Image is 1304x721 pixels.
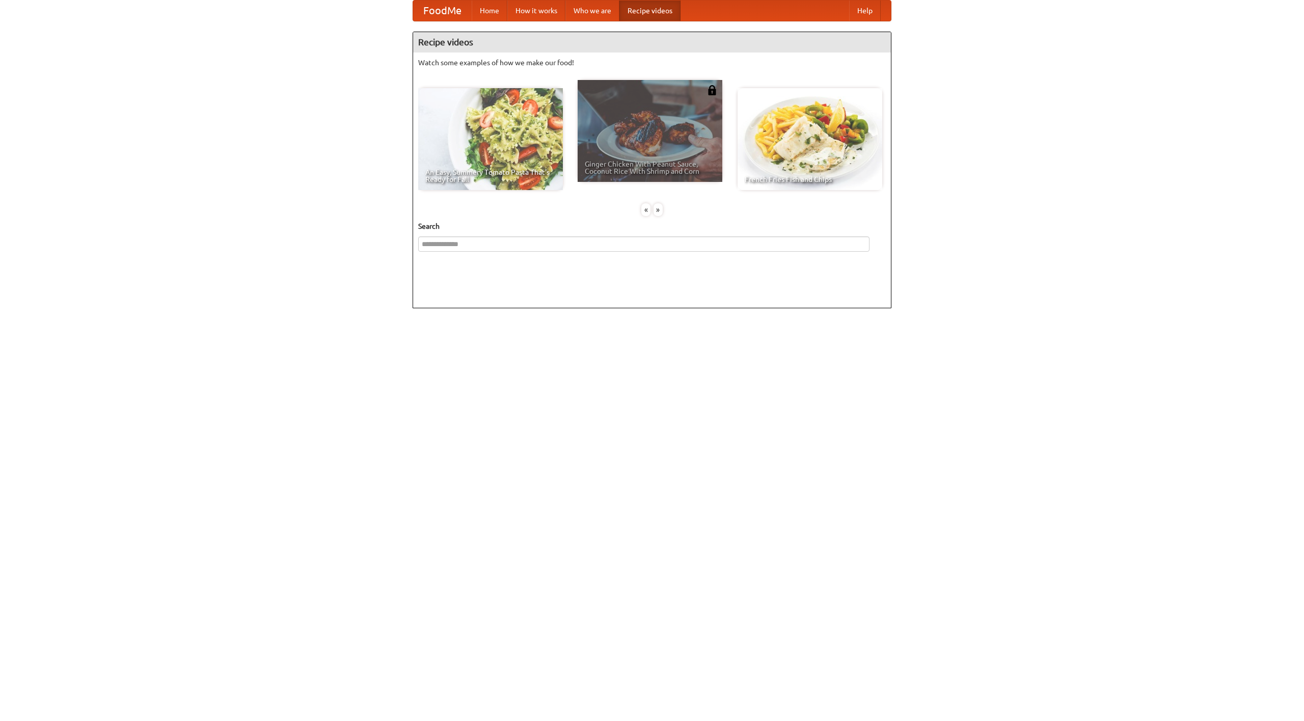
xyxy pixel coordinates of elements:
[565,1,619,21] a: Who we are
[745,176,875,183] span: French Fries Fish and Chips
[738,88,882,190] a: French Fries Fish and Chips
[507,1,565,21] a: How it works
[413,32,891,52] h4: Recipe videos
[418,221,886,231] h5: Search
[413,1,472,21] a: FoodMe
[654,203,663,216] div: »
[641,203,650,216] div: «
[619,1,681,21] a: Recipe videos
[418,58,886,68] p: Watch some examples of how we make our food!
[707,85,717,95] img: 483408.png
[425,169,556,183] span: An Easy, Summery Tomato Pasta That's Ready for Fall
[472,1,507,21] a: Home
[849,1,881,21] a: Help
[418,88,563,190] a: An Easy, Summery Tomato Pasta That's Ready for Fall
